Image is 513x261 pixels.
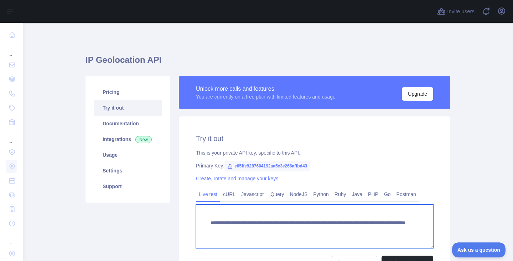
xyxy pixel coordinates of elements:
[6,231,17,246] div: ...
[94,100,162,116] a: Try it out
[196,134,433,144] h2: Try it out
[94,84,162,100] a: Pricing
[85,54,450,71] h1: IP Geolocation API
[196,93,336,100] div: You are currently on a free plan with limited features and usage
[381,189,394,200] a: Go
[436,6,476,17] button: Invite users
[135,136,152,143] span: New
[94,179,162,194] a: Support
[332,189,349,200] a: Ruby
[402,87,433,101] button: Upgrade
[266,189,287,200] a: jQuery
[94,131,162,147] a: Integrations New
[94,116,162,131] a: Documentation
[196,85,336,93] div: Unlock more calls and features
[196,162,433,169] div: Primary Key:
[196,176,278,181] a: Create, rotate and manage your keys
[452,242,506,257] iframe: Toggle Customer Support
[447,7,475,16] span: Invite users
[394,189,419,200] a: Postman
[220,189,238,200] a: cURL
[94,147,162,163] a: Usage
[349,189,366,200] a: Java
[238,189,266,200] a: Javascript
[365,189,381,200] a: PHP
[196,149,433,156] div: This is your private API key, specific to this API.
[196,189,220,200] a: Live test
[6,43,17,57] div: ...
[287,189,310,200] a: NodeJS
[94,163,162,179] a: Settings
[310,189,332,200] a: Python
[6,130,17,144] div: ...
[224,161,310,171] span: e05ffe9287604192aa5c3e266affbd43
